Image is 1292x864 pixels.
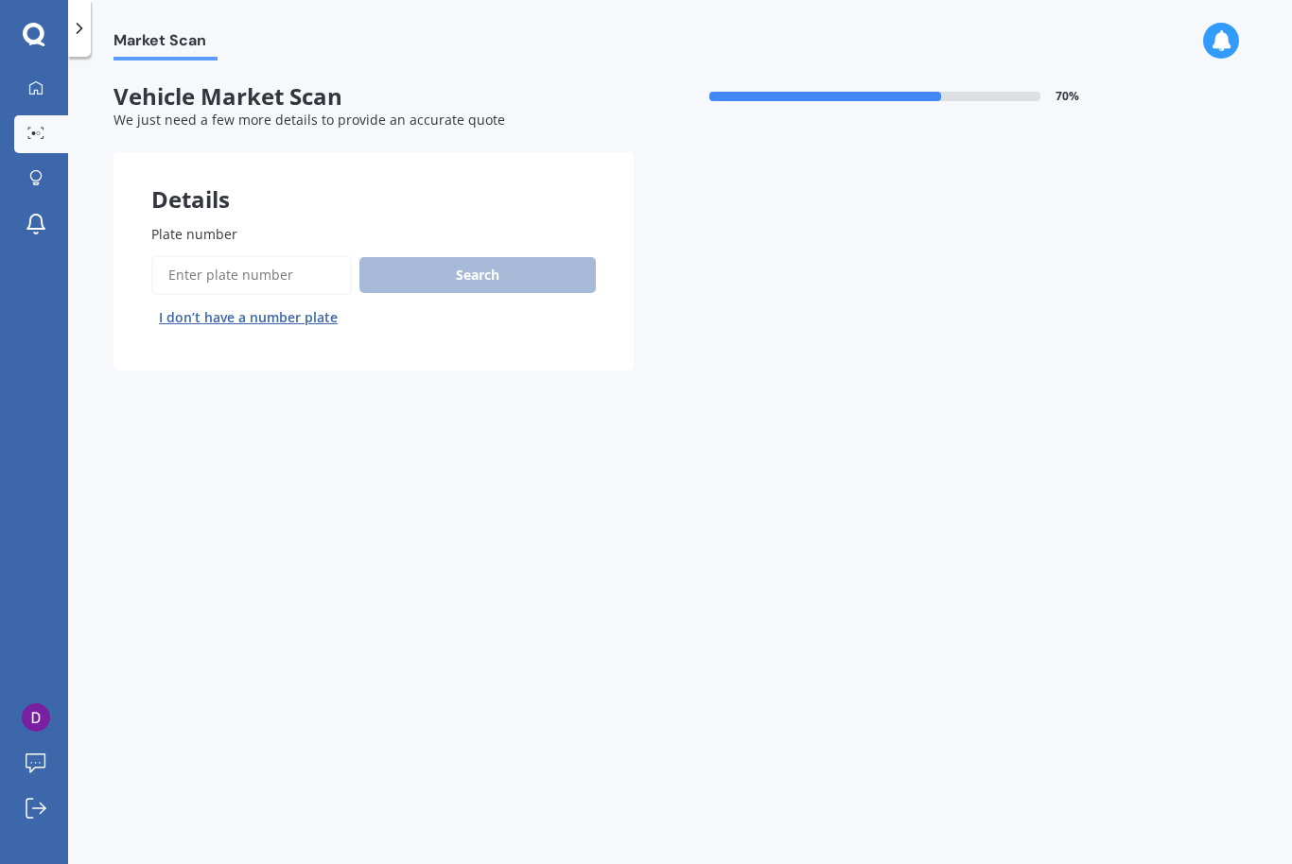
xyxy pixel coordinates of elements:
[113,31,218,57] span: Market Scan
[151,225,237,243] span: Plate number
[151,255,352,295] input: Enter plate number
[113,83,634,111] span: Vehicle Market Scan
[1056,90,1079,103] span: 70 %
[113,111,505,129] span: We just need a few more details to provide an accurate quote
[113,152,634,209] div: Details
[151,302,345,333] button: I don’t have a number plate
[22,703,50,732] img: ACg8ocIuxyJfKgAqKxtAfBQZZpfbsj6PWxa85gQ7-SwfR1UDxoQ4TQ=s96-c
